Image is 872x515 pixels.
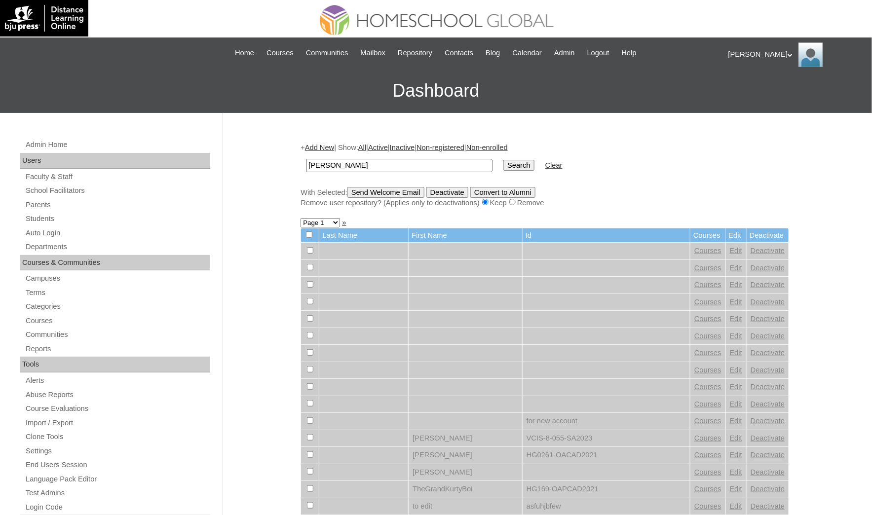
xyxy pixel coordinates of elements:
[20,357,210,372] div: Tools
[730,281,742,289] a: Edit
[730,485,742,493] a: Edit
[694,315,721,323] a: Courses
[356,47,391,59] a: Mailbox
[301,187,789,208] div: With Selected:
[582,47,614,59] a: Logout
[694,400,721,408] a: Courses
[25,343,210,355] a: Reports
[726,228,746,243] td: Edit
[694,434,721,442] a: Courses
[426,187,468,198] input: Deactivate
[730,451,742,459] a: Edit
[390,144,415,151] a: Inactive
[694,485,721,493] a: Courses
[266,47,294,59] span: Courses
[617,47,642,59] a: Help
[470,187,535,198] input: Convert to Alumni
[747,228,789,243] td: Deactivate
[751,400,785,408] a: Deactivate
[690,228,725,243] td: Courses
[730,383,742,391] a: Edit
[730,332,742,340] a: Edit
[306,159,493,172] input: Search
[751,315,785,323] a: Deactivate
[751,468,785,476] a: Deactivate
[730,366,742,374] a: Edit
[694,247,721,255] a: Courses
[262,47,299,59] a: Courses
[306,47,348,59] span: Communities
[751,281,785,289] a: Deactivate
[730,264,742,272] a: Edit
[730,417,742,425] a: Edit
[25,501,210,514] a: Login Code
[398,47,432,59] span: Repository
[751,332,785,340] a: Deactivate
[751,366,785,374] a: Deactivate
[751,298,785,306] a: Deactivate
[409,430,522,447] td: [PERSON_NAME]
[409,447,522,464] td: [PERSON_NAME]
[751,502,785,510] a: Deactivate
[25,445,210,457] a: Settings
[523,413,690,430] td: for new account
[5,69,867,113] h3: Dashboard
[301,198,789,208] div: Remove user repository? (Applies only to deactivations) Keep Remove
[751,383,785,391] a: Deactivate
[25,417,210,429] a: Import / Export
[751,434,785,442] a: Deactivate
[694,468,721,476] a: Courses
[508,47,547,59] a: Calendar
[5,5,83,32] img: logo-white.png
[730,434,742,442] a: Edit
[358,144,366,151] a: All
[409,498,522,515] td: to edit
[798,42,823,67] img: Ariane Ebuen
[730,468,742,476] a: Edit
[25,287,210,299] a: Terms
[523,481,690,498] td: HG169-OAPCAD2021
[25,300,210,313] a: Categories
[694,417,721,425] a: Courses
[25,315,210,327] a: Courses
[230,47,259,59] a: Home
[554,47,575,59] span: Admin
[730,298,742,306] a: Edit
[361,47,386,59] span: Mailbox
[25,272,210,285] a: Campuses
[523,430,690,447] td: VCIS-8-055-SA2023
[730,315,742,323] a: Edit
[25,487,210,499] a: Test Admins
[25,431,210,443] a: Clone Tools
[587,47,609,59] span: Logout
[730,502,742,510] a: Edit
[694,451,721,459] a: Courses
[25,227,210,239] a: Auto Login
[235,47,254,59] span: Home
[481,47,505,59] a: Blog
[25,184,210,197] a: School Facilitators
[503,160,534,171] input: Search
[347,187,424,198] input: Send Welcome Email
[622,47,637,59] span: Help
[393,47,437,59] a: Repository
[20,153,210,169] div: Users
[20,255,210,271] div: Courses & Communities
[25,139,210,151] a: Admin Home
[301,47,353,59] a: Communities
[25,171,210,183] a: Faculty & Staff
[409,481,522,498] td: TheGrandKurtyBoi
[319,228,408,243] td: Last Name
[301,143,789,208] div: + | Show: | | | |
[305,144,334,151] a: Add New
[513,47,542,59] span: Calendar
[751,451,785,459] a: Deactivate
[25,389,210,401] a: Abuse Reports
[25,459,210,471] a: End Users Session
[523,498,690,515] td: asfuhjbfew
[751,264,785,272] a: Deactivate
[523,447,690,464] td: HG0261-OACAD2021
[25,213,210,225] a: Students
[751,247,785,255] a: Deactivate
[694,502,721,510] a: Courses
